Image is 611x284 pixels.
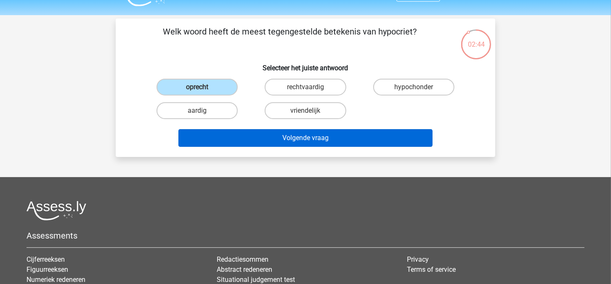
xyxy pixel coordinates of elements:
a: Numeriek redeneren [27,276,85,284]
a: Privacy [407,255,429,263]
label: vriendelijk [265,102,346,119]
a: Terms of service [407,265,456,273]
label: hypochonder [373,79,454,96]
a: Situational judgement test [217,276,295,284]
h5: Assessments [27,231,584,241]
a: Redactiesommen [217,255,268,263]
p: Welk woord heeft de meest tegengestelde betekenis van hypocriet? [129,25,450,50]
button: Volgende vraag [178,129,433,147]
h6: Selecteer het juiste antwoord [129,57,482,72]
label: oprecht [157,79,238,96]
label: aardig [157,102,238,119]
a: Cijferreeksen [27,255,65,263]
div: 02:44 [460,29,492,50]
a: Figuurreeksen [27,265,68,273]
label: rechtvaardig [265,79,346,96]
img: Assessly logo [27,201,86,220]
a: Abstract redeneren [217,265,272,273]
